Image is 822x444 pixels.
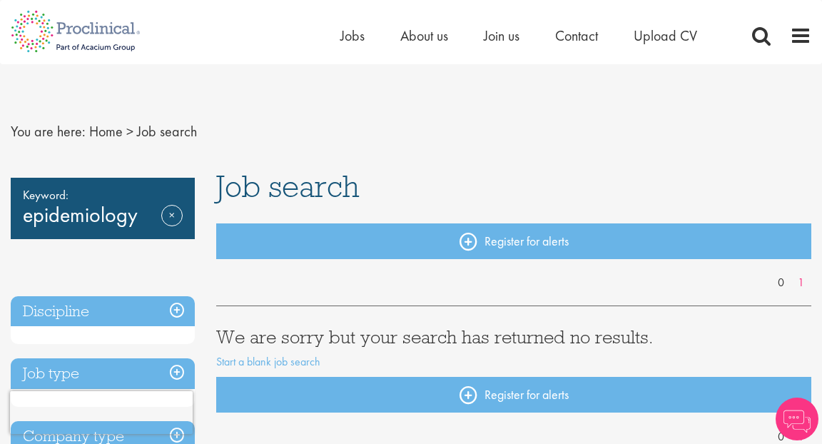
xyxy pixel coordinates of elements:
[216,167,360,206] span: Job search
[10,391,193,434] iframe: reCAPTCHA
[161,205,183,246] a: Remove
[340,26,365,45] a: Jobs
[791,275,811,291] a: 1
[23,185,183,205] span: Keyword:
[89,122,123,141] a: breadcrumb link
[771,275,791,291] a: 0
[216,354,320,369] a: Start a blank job search
[11,178,195,239] div: epidemiology
[11,122,86,141] span: You are here:
[400,26,448,45] a: About us
[634,26,697,45] a: Upload CV
[484,26,519,45] a: Join us
[555,26,598,45] a: Contact
[11,358,195,389] h3: Job type
[216,223,811,259] a: Register for alerts
[776,398,818,440] img: Chatbot
[216,328,811,346] h3: We are sorry but your search has returned no results.
[126,122,133,141] span: >
[216,377,811,413] a: Register for alerts
[11,296,195,327] h3: Discipline
[137,122,197,141] span: Job search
